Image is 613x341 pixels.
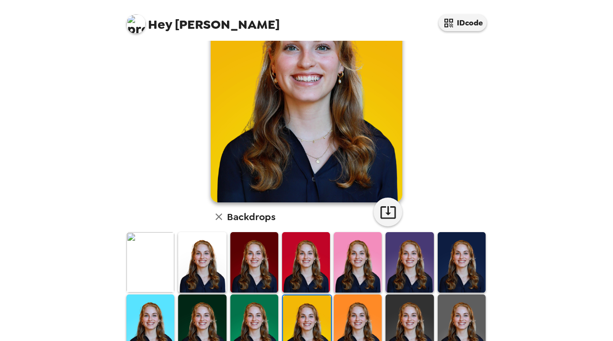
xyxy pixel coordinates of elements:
[439,14,487,31] button: IDcode
[126,14,146,34] img: profile pic
[126,232,174,292] img: Original
[126,10,280,31] span: [PERSON_NAME]
[227,209,275,224] h6: Backdrops
[148,16,172,33] span: Hey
